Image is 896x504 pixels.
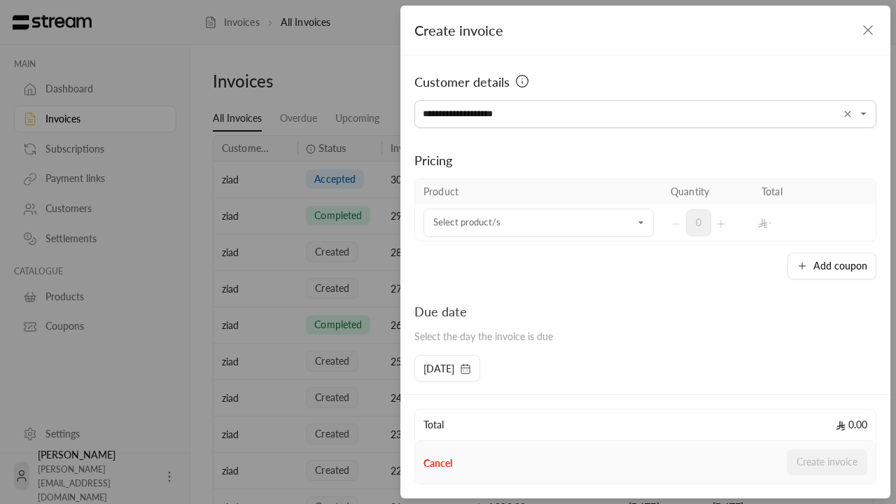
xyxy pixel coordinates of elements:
[414,302,553,321] div: Due date
[414,178,876,241] table: Selected Products
[414,72,510,92] span: Customer details
[686,209,711,236] span: 0
[423,362,454,376] span: [DATE]
[753,179,844,204] th: Total
[415,179,662,204] th: Product
[423,456,452,470] button: Cancel
[753,204,844,241] td: -
[839,106,856,122] button: Clear
[836,418,867,432] span: 0.00
[414,150,876,170] div: Pricing
[787,253,876,279] button: Add coupon
[662,179,753,204] th: Quantity
[855,106,872,122] button: Open
[633,214,650,231] button: Open
[423,418,444,432] span: Total
[414,330,553,342] span: Select the day the invoice is due
[414,22,503,38] span: Create invoice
